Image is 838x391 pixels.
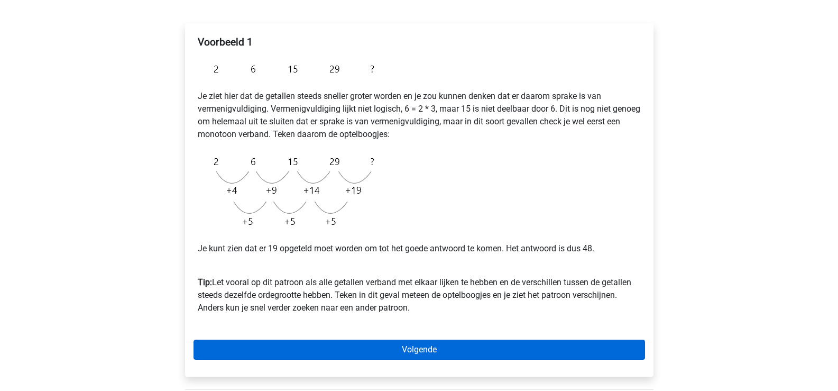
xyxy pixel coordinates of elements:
b: Voorbeeld 1 [198,36,253,48]
b: Tip: [198,277,212,287]
img: Figure sequences Example 3 explanation.png [198,149,380,234]
p: Let vooral op dit patroon als alle getallen verband met elkaar lijken te hebben en de verschillen... [198,263,641,314]
p: Je kunt zien dat er 19 opgeteld moet worden om tot het goede antwoord te komen. Het antwoord is d... [198,242,641,255]
img: Figure sequences Example 3.png [198,57,380,81]
a: Volgende [194,340,645,360]
p: Je ziet hier dat de getallen steeds sneller groter worden en je zou kunnen denken dat er daarom s... [198,90,641,141]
